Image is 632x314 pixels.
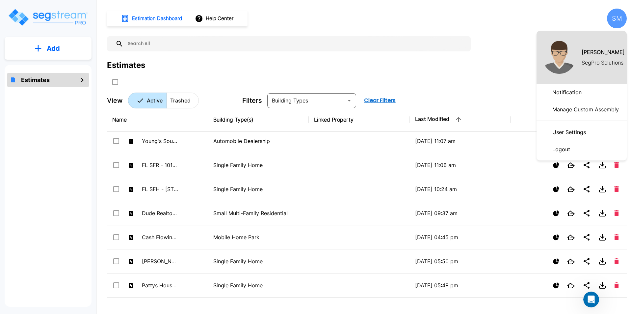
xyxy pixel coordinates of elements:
[550,143,573,156] p: Logout
[550,126,589,139] p: User Settings
[550,86,584,99] p: Notification
[582,48,625,56] h1: [PERSON_NAME]
[583,292,599,307] iframe: Intercom live chat
[543,41,576,74] img: Steve Mecham
[550,103,621,116] p: Manage Custom Assembly
[582,59,623,67] p: SegPro Solutions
